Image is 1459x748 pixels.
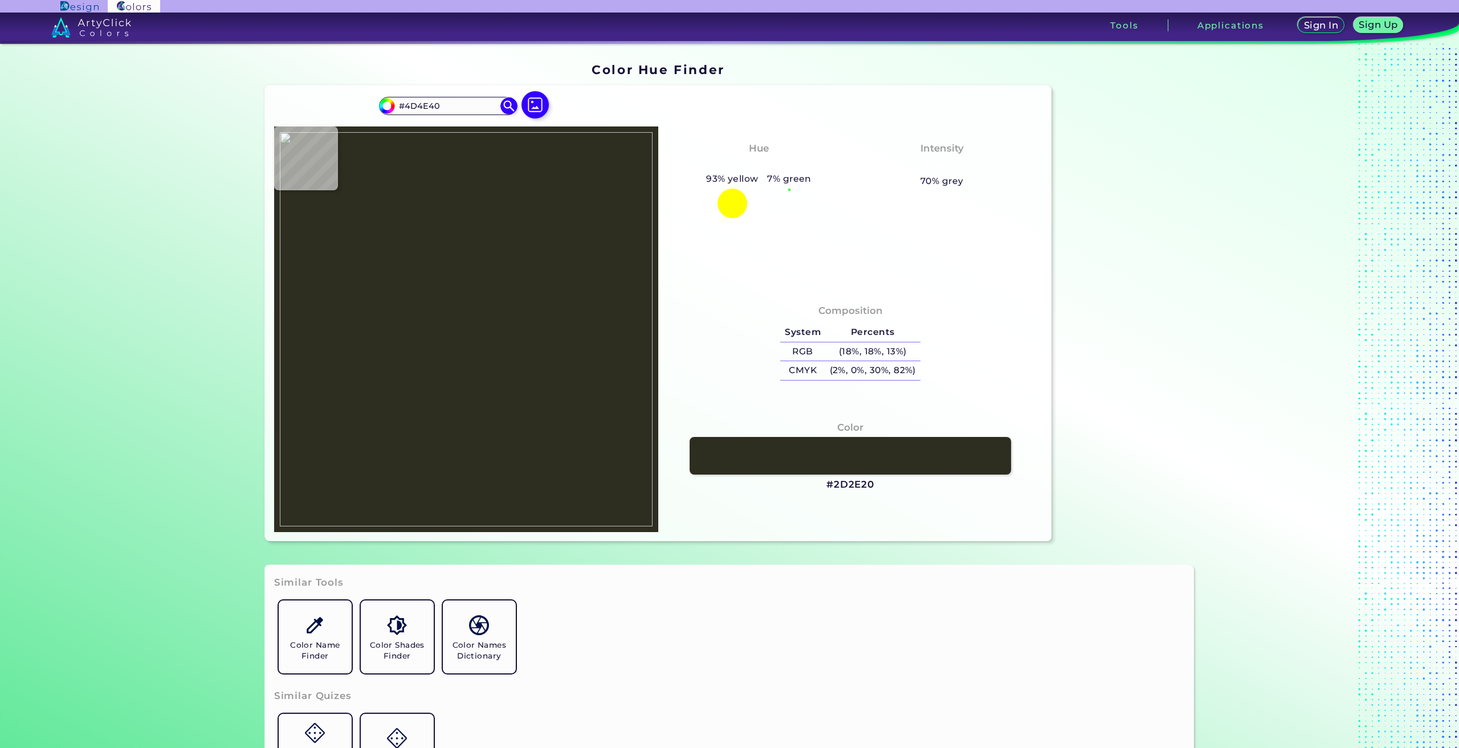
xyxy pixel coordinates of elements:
img: icon_game.svg [387,728,407,748]
a: Sign In [1300,18,1342,32]
h5: RGB [780,342,825,361]
a: Color Shades Finder [356,596,438,678]
h5: 70% grey [920,174,964,189]
img: icon picture [521,91,549,118]
h5: 7% green [763,171,816,186]
h5: 93% yellow [702,171,763,186]
h4: Color [837,419,863,436]
h5: Color Shades Finder [365,640,429,661]
h1: Color Hue Finder [592,61,724,78]
h3: Similar Tools [274,576,344,590]
img: icon_color_name_finder.svg [305,615,325,635]
img: icon_color_shades.svg [387,615,407,635]
h4: Composition [818,303,883,319]
h3: Pastel [920,158,963,172]
h5: CMYK [780,361,825,380]
h3: Similar Quizes [274,689,352,703]
input: type color.. [395,98,501,113]
h4: Intensity [920,140,964,157]
img: icon search [500,97,517,115]
a: Color Name Finder [274,596,356,678]
img: icon_game.svg [305,723,325,743]
h5: Percents [825,323,920,342]
a: Sign Up [1356,18,1401,32]
a: Color Names Dictionary [438,596,520,678]
h3: Tools [1110,21,1138,30]
h5: Sign Up [1361,21,1396,29]
h5: System [780,323,825,342]
h3: Yellow [737,158,781,172]
h5: (18%, 18%, 13%) [825,342,920,361]
h3: Applications [1197,21,1264,30]
img: logo_artyclick_colors_white.svg [51,17,132,38]
img: c87dc542-75b6-4592-8a35-6be3a4b146a5 [280,132,653,526]
img: ArtyClick Design logo [60,1,99,12]
h5: (2%, 0%, 30%, 82%) [825,361,920,380]
h5: Color Names Dictionary [447,640,511,661]
h5: Sign In [1306,21,1336,30]
h4: Hue [749,140,769,157]
h3: #2D2E20 [826,478,874,492]
img: icon_color_names_dictionary.svg [469,615,489,635]
h5: Color Name Finder [283,640,347,661]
